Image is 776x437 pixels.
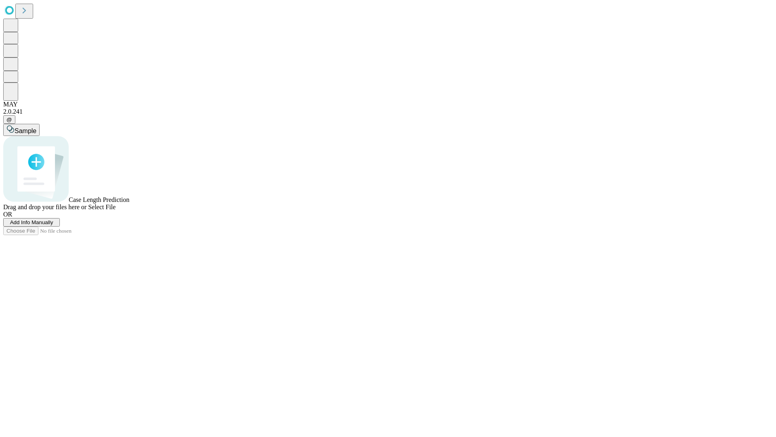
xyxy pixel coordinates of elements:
span: Select File [88,204,116,210]
span: OR [3,211,12,218]
span: Sample [15,127,36,134]
span: @ [6,117,12,123]
div: MAY [3,101,773,108]
span: Add Info Manually [10,219,53,225]
button: Add Info Manually [3,218,60,227]
button: Sample [3,124,40,136]
span: Case Length Prediction [69,196,129,203]
span: Drag and drop your files here or [3,204,86,210]
button: @ [3,115,15,124]
div: 2.0.241 [3,108,773,115]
